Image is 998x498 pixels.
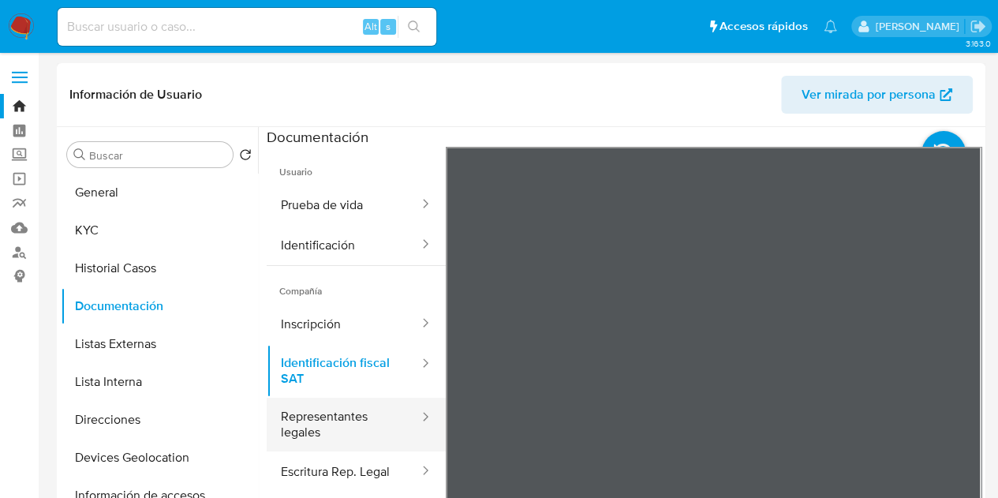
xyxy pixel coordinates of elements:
[720,18,808,35] span: Accesos rápidos
[398,16,430,38] button: search-icon
[61,401,258,439] button: Direcciones
[824,20,837,33] a: Notificaciones
[61,174,258,212] button: General
[69,87,202,103] h1: Información de Usuario
[89,148,226,163] input: Buscar
[73,148,86,161] button: Buscar
[239,148,252,166] button: Volver al orden por defecto
[61,249,258,287] button: Historial Casos
[61,363,258,401] button: Lista Interna
[781,76,973,114] button: Ver mirada por persona
[61,325,258,363] button: Listas Externas
[61,439,258,477] button: Devices Geolocation
[58,17,436,37] input: Buscar usuario o caso...
[875,19,964,34] p: loui.hernandezrodriguez@mercadolibre.com.mx
[61,287,258,325] button: Documentación
[364,19,377,34] span: Alt
[802,76,936,114] span: Ver mirada por persona
[61,212,258,249] button: KYC
[970,18,986,35] a: Salir
[386,19,391,34] span: s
